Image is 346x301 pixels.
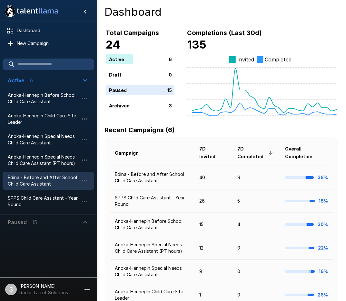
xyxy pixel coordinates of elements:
[187,38,206,51] b: 135
[110,236,194,260] td: Anoka-Hennepin Special Needs Child Care Assistant (PT hours)
[110,166,194,189] td: Edina - Before and After School Child Care Assistant
[110,189,194,213] td: SPPS Child Care Assistant - Year Round
[194,166,232,189] td: 40
[318,175,328,180] b: 36%
[232,166,280,189] td: 9
[319,269,328,274] b: 16%
[318,292,328,297] b: 26%
[104,126,175,134] b: Recent Campaigns (6)
[169,102,172,109] p: 3
[167,87,172,93] p: 15
[318,222,328,227] b: 30%
[110,213,194,236] td: Anoka-Hennepin Before School Child Care Assistant
[199,145,227,160] span: 7D Invited
[194,189,232,213] td: 26
[319,198,328,204] b: 18%
[232,189,280,213] td: 5
[106,29,159,37] b: Total Campaigns
[169,56,172,62] p: 6
[318,245,328,251] b: 22%
[194,260,232,283] td: 9
[232,260,280,283] td: 0
[194,213,232,236] td: 15
[104,5,338,19] h4: Dashboard
[232,213,280,236] td: 4
[237,145,275,160] span: 7D Completed
[115,149,147,157] span: Campaign
[106,38,120,51] b: 24
[110,260,194,283] td: Anoka-Hennepin Special Needs Child Care Assistant
[187,29,262,37] b: Completions (Last 30d)
[194,236,232,260] td: 12
[169,71,172,78] p: 0
[232,236,280,260] td: 0
[285,145,328,160] span: Overall Completion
